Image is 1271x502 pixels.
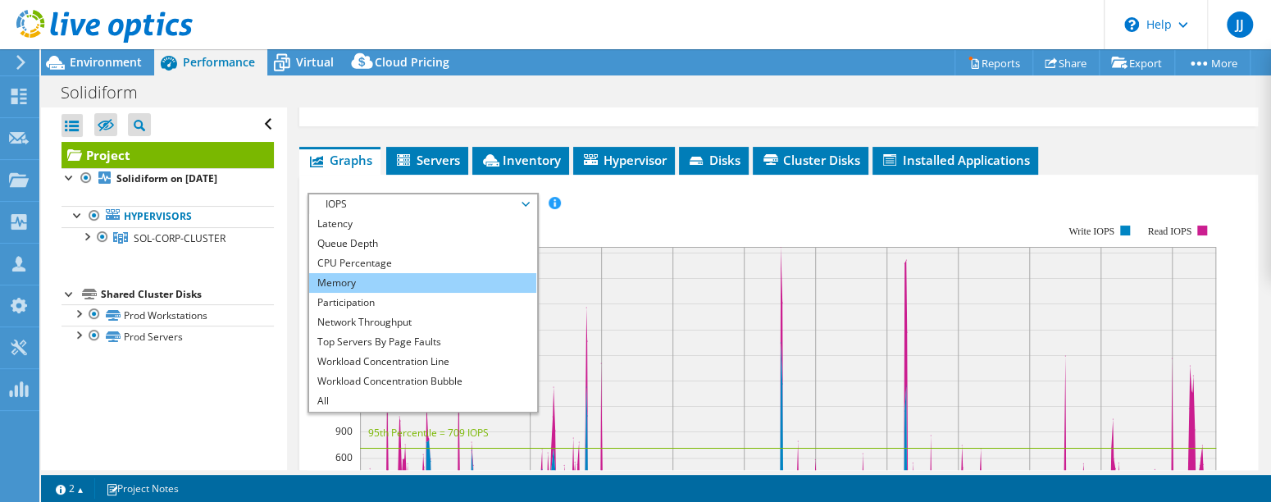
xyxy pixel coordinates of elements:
[61,206,274,227] a: Hypervisors
[394,152,460,168] span: Servers
[335,424,353,438] text: 900
[761,152,860,168] span: Cluster Disks
[134,231,225,245] span: SOL-CORP-CLUSTER
[1174,50,1250,75] a: More
[881,152,1030,168] span: Installed Applications
[309,391,536,411] li: All
[581,152,667,168] span: Hypervisor
[61,168,274,189] a: Solidiform on [DATE]
[309,313,536,332] li: Network Throughput
[309,332,536,352] li: Top Servers By Page Faults
[309,253,536,273] li: CPU Percentage
[309,214,536,234] li: Latency
[1099,50,1175,75] a: Export
[1227,11,1253,38] span: JJ
[687,152,740,168] span: Disks
[94,478,190,499] a: Project Notes
[1147,226,1191,237] text: Read IOPS
[116,171,217,185] b: Solidiform on [DATE]
[61,304,274,326] a: Prod Workstations
[368,426,489,440] text: 95th Percentile = 709 IOPS
[70,54,142,70] span: Environment
[101,285,274,304] div: Shared Cluster Disks
[61,326,274,347] a: Prod Servers
[1124,17,1139,32] svg: \n
[317,194,528,214] span: IOPS
[309,293,536,313] li: Participation
[309,372,536,391] li: Workload Concentration Bubble
[44,478,95,499] a: 2
[61,142,274,168] a: Project
[296,54,334,70] span: Virtual
[309,352,536,372] li: Workload Concentration Line
[309,273,536,293] li: Memory
[61,227,274,249] a: SOL-CORP-CLUSTER
[307,152,372,168] span: Graphs
[481,152,561,168] span: Inventory
[954,50,1033,75] a: Reports
[309,234,536,253] li: Queue Depth
[1032,50,1100,75] a: Share
[1068,226,1114,237] text: Write IOPS
[335,450,353,464] text: 600
[375,54,449,70] span: Cloud Pricing
[53,84,163,102] h1: Solidiform
[183,54,255,70] span: Performance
